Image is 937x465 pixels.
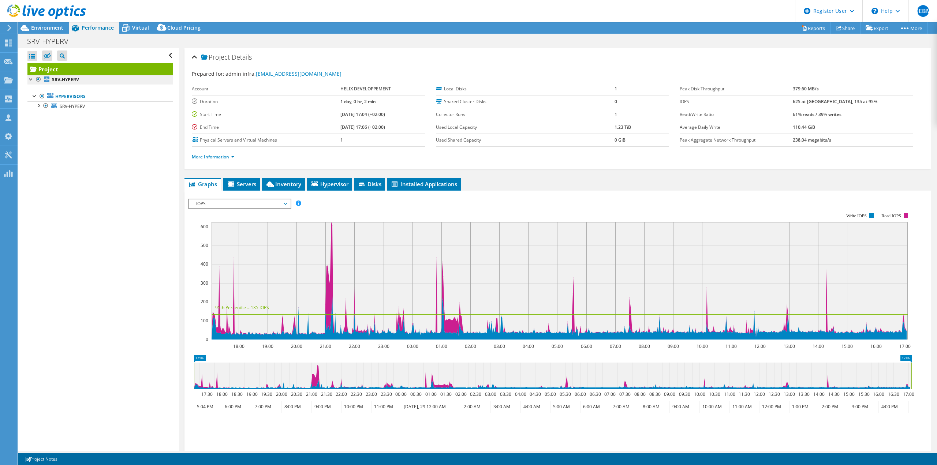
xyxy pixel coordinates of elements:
[575,391,586,397] text: 06:00
[739,391,750,397] text: 11:30
[395,391,407,397] text: 00:00
[796,22,831,34] a: Reports
[358,180,381,188] span: Disks
[552,343,563,349] text: 05:00
[436,343,447,349] text: 01:00
[201,280,208,286] text: 300
[436,136,615,144] label: Used Shared Capacity
[871,8,878,14] svg: \n
[27,63,173,75] a: Project
[846,213,867,218] text: Write IOPS
[798,391,810,397] text: 13:30
[679,391,690,397] text: 09:30
[201,261,208,267] text: 400
[858,391,870,397] text: 15:30
[20,454,63,464] a: Project Notes
[523,343,534,349] text: 04:00
[188,180,217,188] span: Graphs
[590,391,601,397] text: 06:30
[470,391,481,397] text: 02:30
[336,391,347,397] text: 22:00
[246,391,258,397] text: 19:00
[545,391,556,397] text: 05:00
[340,137,343,143] b: 1
[231,391,243,397] text: 18:30
[188,449,275,463] h2: Advanced Graph Controls
[31,24,63,31] span: Environment
[256,70,341,77] a: [EMAIL_ADDRESS][DOMAIN_NAME]
[436,111,615,118] label: Collector Runs
[793,86,819,92] b: 379.60 MB/s
[192,124,340,131] label: End Time
[262,343,273,349] text: 19:00
[664,391,675,397] text: 09:00
[619,391,631,397] text: 07:30
[769,391,780,397] text: 12:30
[192,98,340,105] label: Duration
[843,391,855,397] text: 15:00
[725,343,737,349] text: 11:00
[649,391,661,397] text: 08:30
[407,343,418,349] text: 00:00
[276,391,287,397] text: 20:00
[793,137,831,143] b: 238.04 megabits/s
[793,98,877,105] b: 625 at [GEOGRAPHIC_DATA], 135 at 95%
[265,180,301,188] span: Inventory
[193,199,287,208] span: IOPS
[680,124,792,131] label: Average Daily Write
[709,391,720,397] text: 10:30
[697,343,708,349] text: 10:00
[784,391,795,397] text: 13:00
[784,343,795,349] text: 13:00
[436,85,615,93] label: Local Disks
[899,343,911,349] text: 17:00
[381,391,392,397] text: 23:30
[668,343,679,349] text: 09:00
[52,76,79,83] b: SRV-HYPERV
[321,391,332,397] text: 21:30
[201,224,208,230] text: 600
[754,391,765,397] text: 12:00
[610,343,621,349] text: 07:00
[192,70,224,77] label: Prepared for:
[615,86,617,92] b: 1
[634,391,646,397] text: 08:00
[192,85,340,93] label: Account
[581,343,592,349] text: 06:00
[724,391,735,397] text: 11:00
[615,98,617,105] b: 0
[680,98,792,105] label: IOPS
[310,180,348,188] span: Hypervisor
[233,343,244,349] text: 18:00
[391,180,457,188] span: Installed Applications
[615,111,617,117] b: 1
[615,137,626,143] b: 0 GiB
[261,391,272,397] text: 19:30
[515,391,526,397] text: 04:00
[870,343,882,349] text: 16:00
[206,336,208,342] text: 0
[192,136,340,144] label: Physical Servers and Virtual Machines
[485,391,496,397] text: 03:00
[754,343,766,349] text: 12:00
[349,343,360,349] text: 22:00
[340,111,385,117] b: [DATE] 17:04 (+02:00)
[813,343,824,349] text: 14:00
[366,391,377,397] text: 23:00
[680,111,792,118] label: Read/Write Ratio
[340,86,391,92] b: HELIX DEVELOPPEMENT
[680,85,792,93] label: Peak Disk Throughput
[680,136,792,144] label: Peak Aggregate Network Throughput
[215,304,269,311] text: 95th Percentile = 135 IOPS
[340,98,376,105] b: 1 day, 0 hr, 2 min
[27,75,173,85] a: SRV-HYPERV
[82,24,114,31] span: Performance
[873,391,884,397] text: 16:00
[425,391,437,397] text: 01:00
[500,391,511,397] text: 03:30
[828,391,840,397] text: 14:30
[494,343,505,349] text: 03:00
[201,299,208,305] text: 200
[192,111,340,118] label: Start Time
[604,391,616,397] text: 07:00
